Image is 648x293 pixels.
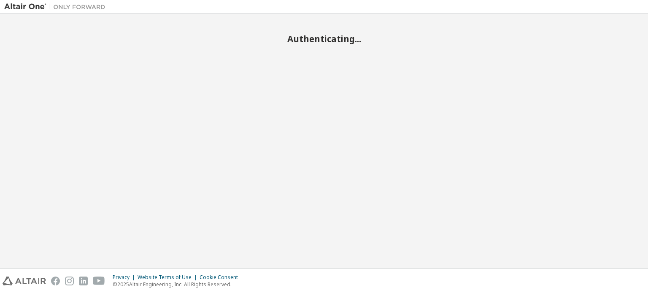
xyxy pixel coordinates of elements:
[3,277,46,285] img: altair_logo.svg
[113,281,243,288] p: © 2025 Altair Engineering, Inc. All Rights Reserved.
[51,277,60,285] img: facebook.svg
[113,274,138,281] div: Privacy
[65,277,74,285] img: instagram.svg
[200,274,243,281] div: Cookie Consent
[79,277,88,285] img: linkedin.svg
[93,277,105,285] img: youtube.svg
[4,33,644,44] h2: Authenticating...
[4,3,110,11] img: Altair One
[138,274,200,281] div: Website Terms of Use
